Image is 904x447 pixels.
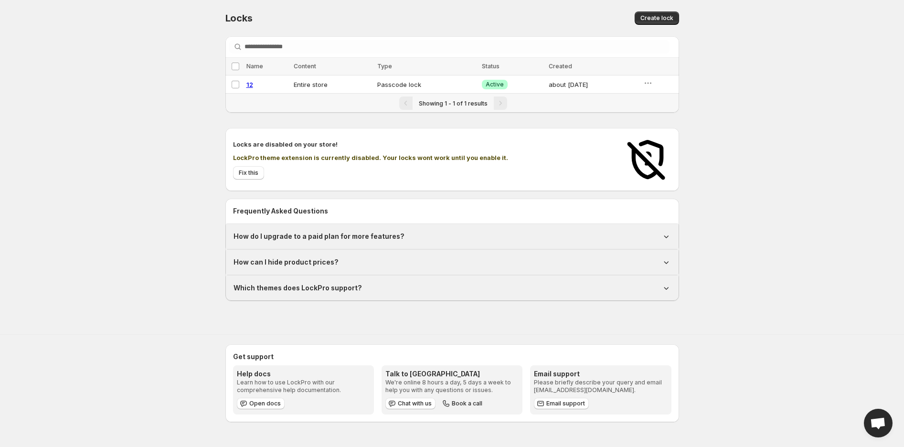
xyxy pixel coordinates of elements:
span: Content [294,63,316,70]
button: Create lock [635,11,679,25]
span: Created [549,63,572,70]
span: Status [482,63,500,70]
span: Chat with us [398,400,432,407]
h3: Email support [534,369,667,379]
p: We're online 8 hours a day, 5 days a week to help you with any questions or issues. [385,379,519,394]
h1: How can I hide product prices? [234,257,339,267]
h2: Get support [233,352,671,362]
span: Name [246,63,263,70]
span: Open docs [249,400,281,407]
span: Locks [225,12,253,24]
td: Entire store [291,75,374,94]
td: Passcode lock [374,75,479,94]
button: Fix this [233,166,264,180]
p: LockPro theme extension is currently disabled. Your locks wont work until you enable it. [233,153,614,162]
a: Open chat [864,409,893,437]
p: Learn how to use LockPro with our comprehensive help documentation. [237,379,370,394]
a: Email support [534,398,589,409]
span: Showing 1 - 1 of 1 results [419,100,488,107]
span: Active [486,81,504,88]
a: 12 [246,81,253,88]
button: Chat with us [385,398,436,409]
h2: Frequently Asked Questions [233,206,671,216]
button: Book a call [439,398,486,409]
h3: Help docs [237,369,370,379]
h1: How do I upgrade to a paid plan for more features? [234,232,404,241]
span: Create lock [640,14,673,22]
h3: Talk to [GEOGRAPHIC_DATA] [385,369,519,379]
td: about [DATE] [546,75,640,94]
h2: Locks are disabled on your store! [233,139,614,149]
span: Email support [546,400,585,407]
p: Please briefly describe your query and email [EMAIL_ADDRESS][DOMAIN_NAME]. [534,379,667,394]
span: Book a call [452,400,482,407]
h1: Which themes does LockPro support? [234,283,362,293]
nav: Pagination [225,93,679,113]
a: Open docs [237,398,285,409]
span: Type [377,63,392,70]
span: Fix this [239,169,258,177]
